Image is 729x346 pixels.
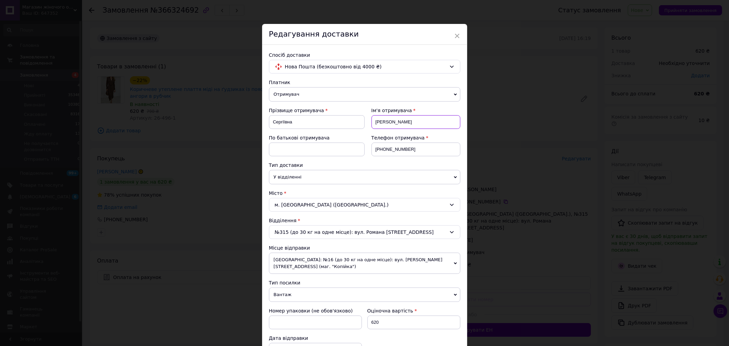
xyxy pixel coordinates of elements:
[269,135,330,141] span: По батькові отримувача
[269,162,303,168] span: Тип доставки
[372,108,412,113] span: Ім'я отримувача
[372,135,425,141] span: Телефон отримувача
[262,24,467,45] div: Редагування доставки
[269,245,310,251] span: Місце відправки
[269,190,460,197] div: Місто
[269,198,460,212] div: м. [GEOGRAPHIC_DATA] ([GEOGRAPHIC_DATA].)
[269,253,460,274] span: [GEOGRAPHIC_DATA]: №16 (до 30 кг на одне місце): вул. [PERSON_NAME][STREET_ADDRESS] (маг. "Копійка")
[269,87,460,102] span: Отримувач
[454,30,460,42] span: ×
[269,108,324,113] span: Прізвище отримувача
[269,307,362,314] div: Номер упаковки (не обов'язково)
[269,80,291,85] span: Платник
[269,225,460,239] div: №315 (до 30 кг на одне місце): вул. Романа [STREET_ADDRESS]
[285,63,446,70] span: Нова Пошта (безкоштовно від 4000 ₴)
[269,217,460,224] div: Відділення
[269,170,460,184] span: У відділенні
[269,280,300,285] span: Тип посилки
[269,52,460,58] div: Спосіб доставки
[269,288,460,302] span: Вантаж
[372,143,460,156] input: +380
[367,307,460,314] div: Оціночна вартість
[269,335,362,342] div: Дата відправки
